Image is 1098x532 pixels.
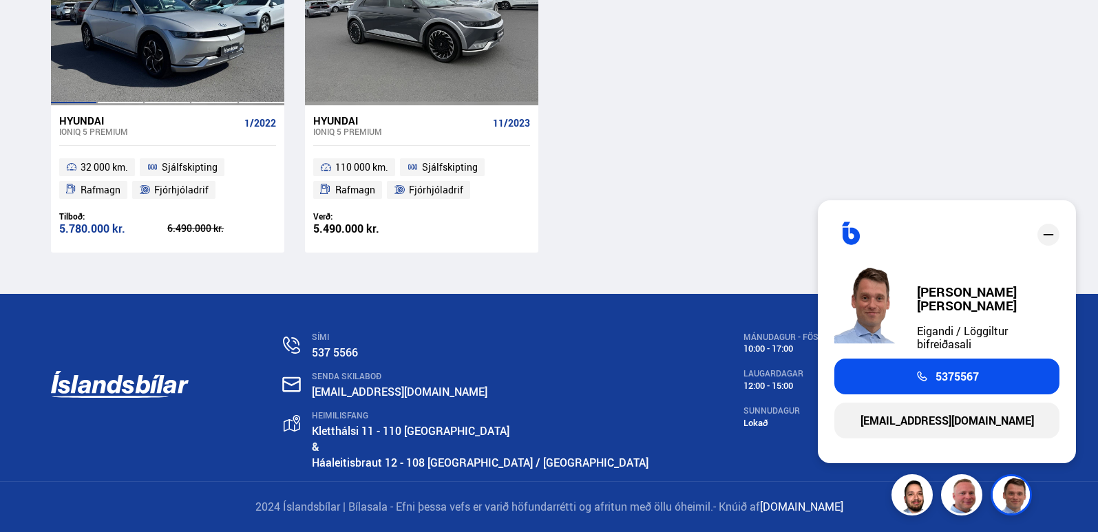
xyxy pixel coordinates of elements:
div: IONIQ 5 PREMIUM [59,127,239,136]
span: 1/2022 [244,118,276,129]
a: Hyundai IONIQ 5 PREMIUM 1/2022 32 000 km. Sjálfskipting Rafmagn Fjórhjóladrif Tilboð: 5.780.000 k... [51,105,284,253]
strong: & [312,439,319,454]
a: 5375567 [834,359,1059,394]
div: close [1037,224,1059,246]
span: 32 000 km. [81,159,128,175]
span: 11/2023 [493,118,530,129]
div: 6.490.000 kr. [167,224,276,233]
a: 537 5566 [312,345,358,360]
div: SÍMI [312,332,648,342]
span: Fjórhjóladrif [154,182,209,198]
div: Tilboð: [59,211,168,222]
div: Hyundai [313,114,487,127]
a: [DOMAIN_NAME] [760,499,843,514]
div: MÁNUDAGUR - FÖSTUDAGUR [743,332,856,342]
img: FbJEzSuNWCJXmdc-.webp [834,264,903,343]
div: SUNNUDAGUR [743,406,856,416]
a: [EMAIL_ADDRESS][DOMAIN_NAME] [834,403,1059,438]
p: 2024 Íslandsbílar | Bílasala - Efni þessa vefs er varið höfundarrétti og afritun með öllu óheimil. [51,499,1048,515]
img: gp4YpyYFnEr45R34.svg [284,415,300,432]
img: siFngHWaQ9KaOqBr.png [943,476,984,518]
span: Fjórhjóladrif [409,182,463,198]
div: Lokað [743,418,856,428]
a: Hyundai IONIQ 5 PREMIUM 11/2023 110 000 km. Sjálfskipting Rafmagn Fjórhjóladrif Verð: 5.490.000 kr. [305,105,538,253]
div: [PERSON_NAME] [PERSON_NAME] [917,285,1059,312]
span: Sjálfskipting [422,159,478,175]
span: 5375567 [936,370,979,383]
img: nHj8e-n-aHgjukTg.svg [282,376,301,392]
img: n0V2lOsqF3l1V2iz.svg [283,337,300,354]
a: Kletthálsi 11 - 110 [GEOGRAPHIC_DATA] [312,423,509,438]
span: - Knúið af [713,499,760,514]
div: 5.490.000 kr. [313,223,422,235]
span: Sjálfskipting [162,159,218,175]
a: [EMAIL_ADDRESS][DOMAIN_NAME] [312,384,487,399]
img: nhp88E3Fdnt1Opn2.png [894,476,935,518]
div: IONIQ 5 PREMIUM [313,127,487,136]
span: 110 000 km. [335,159,388,175]
a: Háaleitisbraut 12 - 108 [GEOGRAPHIC_DATA] / [GEOGRAPHIC_DATA] [312,455,648,470]
div: SENDA SKILABOÐ [312,372,648,381]
img: FbJEzSuNWCJXmdc-.webp [993,476,1034,518]
div: 12:00 - 15:00 [743,381,856,391]
div: Hyundai [59,114,239,127]
div: Verð: [313,211,422,222]
div: 5.780.000 kr. [59,223,168,235]
span: Rafmagn [81,182,120,198]
div: HEIMILISFANG [312,411,648,421]
button: Opna LiveChat spjallviðmót [11,6,52,47]
div: 10:00 - 17:00 [743,343,856,354]
div: Eigandi / Löggiltur bifreiðasali [917,325,1059,350]
div: LAUGARDAGAR [743,369,856,379]
span: Rafmagn [335,182,375,198]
